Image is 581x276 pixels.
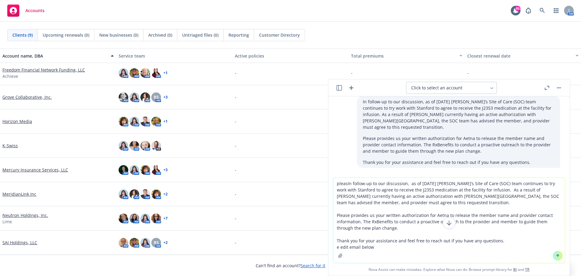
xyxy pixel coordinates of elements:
div: Service team [119,53,230,59]
p: In follow-up to our discussion, as of [DATE] [PERSON_NAME]’s Site of Care (SOC) team continues to... [363,98,554,130]
img: photo [119,117,128,126]
p: Please provides us your written authorization for Aetna to release the member name and provider c... [363,135,554,154]
span: - [235,215,236,221]
img: photo [130,68,139,78]
span: Reporting [228,32,249,38]
a: + 7 [163,217,168,220]
span: - [235,191,236,197]
img: photo [130,238,139,248]
img: photo [130,117,139,126]
a: MeridianLink Inc [2,191,36,197]
img: photo [119,68,128,78]
span: Upcoming renewals (0) [43,32,89,38]
img: photo [119,141,128,151]
img: photo [130,214,139,223]
a: K-Swiss [2,142,18,149]
img: photo [151,165,161,175]
span: - [235,118,236,125]
span: - [235,70,236,76]
img: photo [151,214,161,223]
a: Neutron Holdings, Inc. [2,212,48,218]
img: photo [151,141,161,151]
a: Freedom Financial Network Funding, LLC [2,67,85,73]
span: - [467,70,469,76]
span: RS [154,239,159,246]
a: SAI Holdings, LLC [2,239,37,246]
a: + 2 [163,192,168,196]
img: photo [140,189,150,199]
button: Total premiums [349,48,465,63]
div: Active policies [235,53,346,59]
img: photo [119,92,128,102]
img: photo [119,238,128,248]
span: - [235,167,236,173]
a: + 1 [163,120,168,123]
button: Click to select an account [406,82,497,94]
img: photo [130,141,139,151]
div: Account name, DBA [2,53,107,59]
img: photo [119,214,128,223]
img: photo [119,165,128,175]
img: photo [140,238,150,248]
img: photo [140,141,150,151]
a: + 3 [163,95,168,99]
img: photo [151,189,161,199]
img: photo [151,117,161,126]
span: Achieve [2,73,18,79]
img: photo [140,68,150,78]
a: Accounts [5,2,47,19]
span: - [235,94,236,100]
a: Mercury Insurance Services, LLC [2,167,68,173]
img: photo [140,117,150,126]
a: TR [525,267,530,272]
img: photo [130,189,139,199]
span: Accounts [25,8,44,13]
a: Switch app [550,5,562,17]
a: + 1 [163,71,168,75]
p: Thank you for your assistance and feel free to reach out if you have any questions. [363,159,554,165]
img: photo [140,214,150,223]
span: New businesses (0) [99,32,138,38]
img: photo [130,165,139,175]
span: Nova Assist can make mistakes. Explore what Nova can do: Browse prompt library for and [331,263,567,276]
img: photo [130,92,139,102]
button: Closest renewal date [465,48,581,63]
a: + 2 [163,241,168,244]
button: Active policies [232,48,349,63]
span: Archived (0) [148,32,172,38]
span: - [235,239,236,246]
span: Lime [2,218,12,225]
a: Horizon Media [2,118,32,125]
textarea: pleasIn follow-up to our discussion, as of [DATE] [PERSON_NAME]’s Site of Care (SOC) team continu... [333,178,565,263]
span: - [235,142,236,149]
a: Search for it [300,263,325,268]
span: - [351,70,353,76]
img: photo [151,68,161,78]
div: Total premiums [351,53,456,59]
span: Can't find an account? [256,262,325,269]
div: Closest renewal date [467,53,572,59]
img: photo [140,92,150,102]
a: Report a Bug [522,5,534,17]
div: 65 [515,6,520,11]
img: photo [119,189,128,199]
img: photo [140,165,150,175]
a: + 3 [163,168,168,172]
span: Customer Directory [259,32,300,38]
a: Search [536,5,548,17]
button: Service team [116,48,232,63]
span: Untriaged files (0) [182,32,218,38]
a: Grove Collaborative, Inc. [2,94,52,100]
span: Click to select an account [411,85,462,91]
span: RS [154,94,159,100]
a: BI [513,267,517,272]
span: Clients (9) [12,32,33,38]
